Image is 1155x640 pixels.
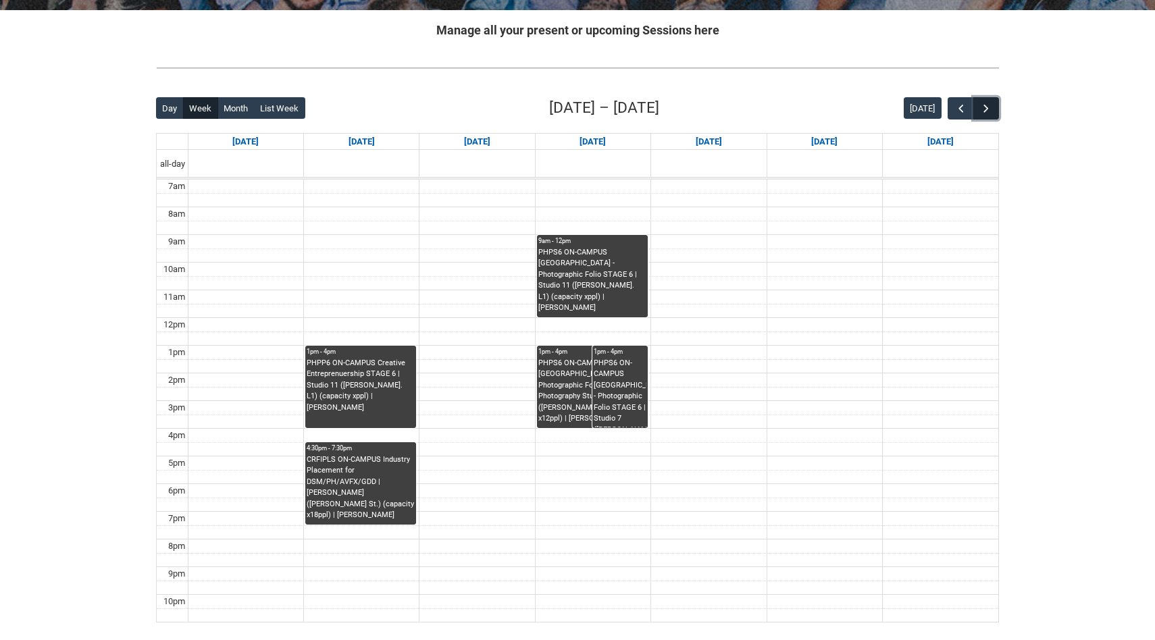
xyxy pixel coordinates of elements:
button: Week [183,97,218,119]
div: 10pm [161,595,188,608]
a: Go to September 18, 2025 [693,134,725,150]
div: PHPS6 ON-CAMPUS [GEOGRAPHIC_DATA] - Photographic Folio STAGE 6 | Studio 7 ([PERSON_NAME].) (capac... [594,358,646,428]
button: Next Week [973,97,999,119]
div: 11am [161,290,188,304]
div: 8pm [165,539,188,553]
div: 3pm [165,401,188,415]
div: 10am [161,263,188,276]
div: 1pm - 4pm [307,347,415,356]
h2: [DATE] – [DATE] [549,97,659,119]
div: 7pm [165,512,188,525]
div: 1pm - 4pm [594,347,646,356]
a: Go to September 20, 2025 [925,134,956,150]
a: Go to September 15, 2025 [346,134,378,150]
a: Go to September 16, 2025 [461,134,493,150]
div: 2pm [165,373,188,387]
h2: Manage all your present or upcoming Sessions here [156,21,999,39]
a: Go to September 17, 2025 [577,134,609,150]
div: 7am [165,180,188,193]
div: 9pm [165,567,188,581]
a: Go to September 14, 2025 [230,134,261,150]
div: 5pm [165,456,188,470]
div: 4:30pm - 7:30pm [307,444,415,453]
img: REDU_GREY_LINE [156,61,999,75]
a: Go to September 19, 2025 [808,134,840,150]
span: all-day [157,157,188,171]
div: CRFIPLS ON-CAMPUS Industry Placement for DSM/PH/AVFX/GDD | [PERSON_NAME] ([PERSON_NAME] St.) (cap... [307,454,415,521]
div: 12pm [161,318,188,331]
div: 1pm - 4pm [538,347,646,356]
button: Day [156,97,184,119]
button: [DATE] [904,97,942,119]
div: PHPP6 ON-CAMPUS Creative Entreprenuership STAGE 6 | Studio 11 ([PERSON_NAME]. L1) (capacity xppl)... [307,358,415,414]
div: 4pm [165,429,188,442]
button: Previous Week [948,97,973,119]
div: 1pm [165,346,188,359]
div: 9am - 12pm [538,236,646,246]
div: 8am [165,207,188,221]
button: List Week [254,97,305,119]
div: 9am [165,235,188,248]
div: 6pm [165,484,188,498]
div: PHPS6 ON-CAMPUS [GEOGRAPHIC_DATA] - Photographic Folio STAGE 6 | Studio 11 ([PERSON_NAME]. L1) (c... [538,247,646,314]
button: Month [217,97,255,119]
div: PHPS6 ON-CAMPUS [GEOGRAPHIC_DATA] - Photographic Folio STAGE 6 | Photography Studio ([PERSON_NAME... [538,358,646,425]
